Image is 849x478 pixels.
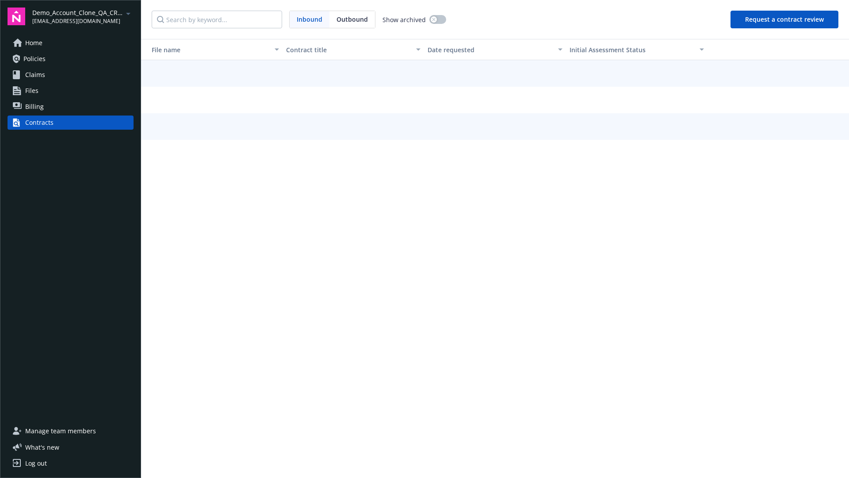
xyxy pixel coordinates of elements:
button: What's new [8,443,73,452]
a: Home [8,36,134,50]
span: What ' s new [25,443,59,452]
span: Home [25,36,42,50]
a: Claims [8,68,134,82]
button: Request a contract review [730,11,838,28]
div: Date requested [428,45,552,54]
a: Billing [8,100,134,114]
div: File name [145,45,269,54]
img: navigator-logo.svg [8,8,25,25]
span: Policies [23,52,46,66]
div: Toggle SortBy [570,45,694,54]
span: Manage team members [25,424,96,438]
a: Policies [8,52,134,66]
span: Claims [25,68,45,82]
span: Outbound [329,11,375,28]
span: [EMAIL_ADDRESS][DOMAIN_NAME] [32,17,123,25]
div: Contracts [25,116,54,130]
a: arrowDropDown [123,8,134,19]
button: Date requested [424,39,566,60]
button: Demo_Account_Clone_QA_CR_Tests_Demo[EMAIL_ADDRESS][DOMAIN_NAME]arrowDropDown [32,8,134,25]
span: Initial Assessment Status [570,46,646,54]
div: Contract title [286,45,411,54]
a: Contracts [8,116,134,130]
span: Inbound [290,11,329,28]
span: Demo_Account_Clone_QA_CR_Tests_Demo [32,8,123,17]
a: Manage team members [8,424,134,438]
div: Toggle SortBy [145,45,269,54]
span: Outbound [337,15,368,24]
span: Inbound [297,15,322,24]
span: Show archived [382,15,426,24]
input: Search by keyword... [152,11,282,28]
span: Files [25,84,38,98]
div: Log out [25,456,47,470]
a: Files [8,84,134,98]
span: Billing [25,100,44,114]
button: Contract title [283,39,424,60]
